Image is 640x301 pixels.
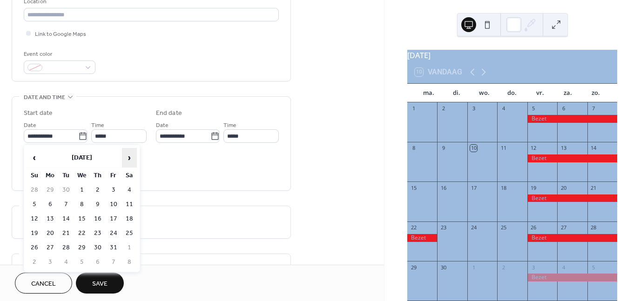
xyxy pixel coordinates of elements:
div: 11 [500,145,507,152]
div: 20 [560,184,567,191]
td: 7 [59,198,74,211]
div: Bezet [407,234,437,242]
div: 4 [500,105,507,112]
td: 28 [27,183,42,197]
div: za. [554,84,582,102]
span: Date [24,120,36,130]
td: 2 [27,255,42,269]
button: Save [76,273,124,294]
td: 15 [74,212,89,226]
td: 27 [43,241,58,254]
td: 19 [27,227,42,240]
div: 7 [590,105,597,112]
td: 16 [90,212,105,226]
td: 4 [59,255,74,269]
div: 24 [470,224,477,231]
td: 3 [43,255,58,269]
td: 9 [90,198,105,211]
td: 23 [90,227,105,240]
div: vr. [526,84,554,102]
div: 3 [470,105,477,112]
td: 22 [74,227,89,240]
div: Bezet [527,234,617,242]
div: Event color [24,49,94,59]
td: 5 [74,255,89,269]
span: Date and time [24,93,65,102]
td: 8 [122,255,137,269]
td: 13 [43,212,58,226]
td: 3 [106,183,121,197]
div: 12 [530,145,537,152]
div: 2 [440,105,447,112]
th: Fr [106,169,121,182]
th: [DATE] [43,148,121,168]
div: 23 [440,224,447,231]
div: 1 [410,105,417,112]
td: 29 [74,241,89,254]
div: ma. [415,84,443,102]
div: 26 [530,224,537,231]
span: Time [223,120,236,130]
td: 6 [90,255,105,269]
td: 28 [59,241,74,254]
th: Su [27,169,42,182]
td: 21 [59,227,74,240]
div: 6 [560,105,567,112]
div: 19 [530,184,537,191]
td: 30 [59,183,74,197]
div: 21 [590,184,597,191]
td: 1 [122,241,137,254]
div: 27 [560,224,567,231]
td: 25 [122,227,137,240]
td: 1 [74,183,89,197]
td: 11 [122,198,137,211]
td: 14 [59,212,74,226]
th: Tu [59,169,74,182]
td: 12 [27,212,42,226]
td: 26 [27,241,42,254]
td: 5 [27,198,42,211]
div: 8 [410,145,417,152]
td: 4 [122,183,137,197]
span: Cancel [31,279,56,289]
div: 9 [440,145,447,152]
div: 13 [560,145,567,152]
div: 17 [470,184,477,191]
div: 22 [410,224,417,231]
div: 15 [410,184,417,191]
div: 29 [410,264,417,271]
span: ‹ [27,148,41,167]
span: Time [91,120,104,130]
th: We [74,169,89,182]
div: End date [156,108,182,118]
div: 5 [530,105,537,112]
td: 18 [122,212,137,226]
span: › [122,148,136,167]
div: 30 [440,264,447,271]
div: zo. [582,84,610,102]
td: 8 [74,198,89,211]
div: Bezet [527,274,617,281]
span: Link to Google Maps [35,29,86,39]
td: 24 [106,227,121,240]
div: 5 [590,264,597,271]
div: 4 [560,264,567,271]
div: 1 [470,264,477,271]
th: Th [90,169,105,182]
div: 28 [590,224,597,231]
div: Bezet [527,154,617,162]
td: 20 [43,227,58,240]
div: 10 [470,145,477,152]
td: 31 [106,241,121,254]
button: Cancel [15,273,72,294]
th: Sa [122,169,137,182]
div: 18 [500,184,507,191]
div: wo. [471,84,499,102]
td: 29 [43,183,58,197]
div: do. [499,84,526,102]
td: 10 [106,198,121,211]
div: di. [443,84,471,102]
td: 17 [106,212,121,226]
div: 2 [500,264,507,271]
